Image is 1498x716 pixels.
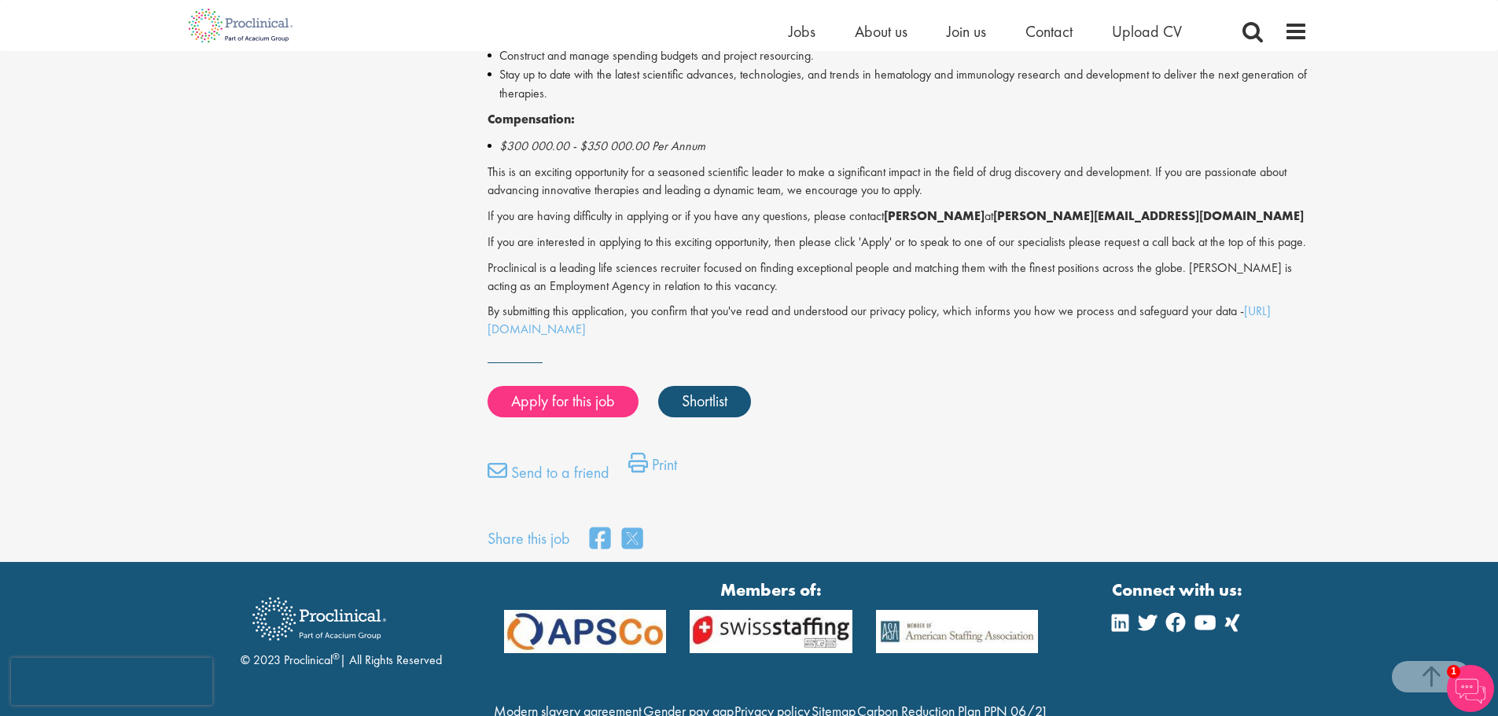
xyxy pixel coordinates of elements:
a: Upload CV [1112,21,1182,42]
a: [URL][DOMAIN_NAME] [488,303,1271,337]
div: © 2023 Proclinical | All Rights Reserved [241,586,442,670]
img: APSCo [678,610,864,653]
em: $300 000.00 - $350 000.00 Per Annum [499,138,705,154]
p: This is an exciting opportunity for a seasoned scientific leader to make a significant impact in ... [488,163,1308,200]
a: Apply for this job [488,386,639,417]
a: Join us [947,21,986,42]
img: Proclinical Recruitment [241,586,398,652]
a: Jobs [789,21,815,42]
p: Proclinical is a leading life sciences recruiter focused on finding exceptional people and matchi... [488,259,1308,296]
strong: Compensation: [488,111,575,127]
a: share on facebook [590,523,610,556]
img: APSCo [864,610,1051,653]
strong: Members of: [504,578,1039,602]
li: Stay up to date with the latest scientific advances, technologies, and trends in hematology and i... [488,65,1308,103]
strong: [PERSON_NAME][EMAIL_ADDRESS][DOMAIN_NAME] [993,207,1304,224]
p: If you are interested in applying to this exciting opportunity, then please click 'Apply' or to s... [488,233,1308,252]
li: Construct and manage spending budgets and project resourcing. [488,46,1308,65]
a: About us [855,21,907,42]
strong: [PERSON_NAME] [884,207,985,224]
a: Shortlist [658,386,751,417]
a: Print [628,453,677,484]
a: share on twitter [622,523,642,556]
sup: ® [333,650,340,663]
a: Contact [1025,21,1073,42]
iframe: reCAPTCHA [11,658,212,705]
strong: Connect with us: [1112,578,1246,602]
a: Send to a friend [488,461,609,492]
p: If you are having difficulty in applying or if you have any questions, please contact at [488,207,1308,226]
p: By submitting this application, you confirm that you've read and understood our privacy policy, w... [488,303,1308,339]
label: Share this job [488,527,570,550]
span: 1 [1447,665,1460,678]
img: APSCo [492,610,679,653]
img: Chatbot [1447,665,1494,712]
